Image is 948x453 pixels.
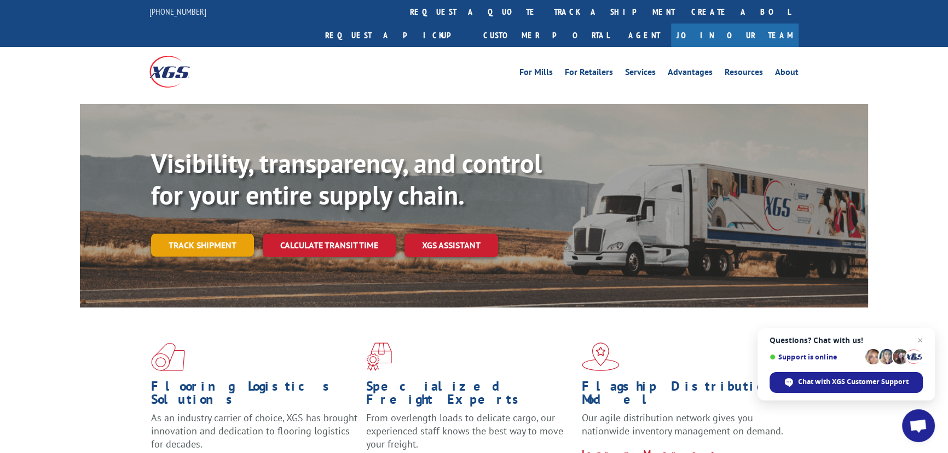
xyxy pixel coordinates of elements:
a: Request a pickup [317,24,475,47]
span: Close chat [914,334,927,347]
span: As an industry carrier of choice, XGS has brought innovation and dedication to flooring logistics... [151,411,357,450]
a: Advantages [668,68,713,80]
a: For Retailers [565,68,613,80]
span: Chat with XGS Customer Support [798,377,909,387]
a: Track shipment [151,234,254,257]
a: Services [625,68,656,80]
a: Agent [617,24,671,47]
a: About [775,68,799,80]
a: Customer Portal [475,24,617,47]
a: Join Our Team [671,24,799,47]
span: Our agile distribution network gives you nationwide inventory management on demand. [582,411,783,437]
a: [PHONE_NUMBER] [149,6,206,17]
img: xgs-icon-flagship-distribution-model-red [582,342,620,371]
a: Resources [725,68,763,80]
div: Open chat [902,409,935,442]
img: xgs-icon-focused-on-flooring-red [366,342,392,371]
span: Questions? Chat with us! [770,336,923,345]
a: Calculate transit time [263,234,396,257]
div: Chat with XGS Customer Support [770,372,923,393]
h1: Specialized Freight Experts [366,380,573,411]
span: Support is online [770,353,862,361]
a: For Mills [519,68,553,80]
h1: Flooring Logistics Solutions [151,380,358,411]
h1: Flagship Distribution Model [582,380,789,411]
img: xgs-icon-total-supply-chain-intelligence-red [151,342,185,371]
b: Visibility, transparency, and control for your entire supply chain. [151,146,542,212]
a: XGS ASSISTANT [404,234,498,257]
